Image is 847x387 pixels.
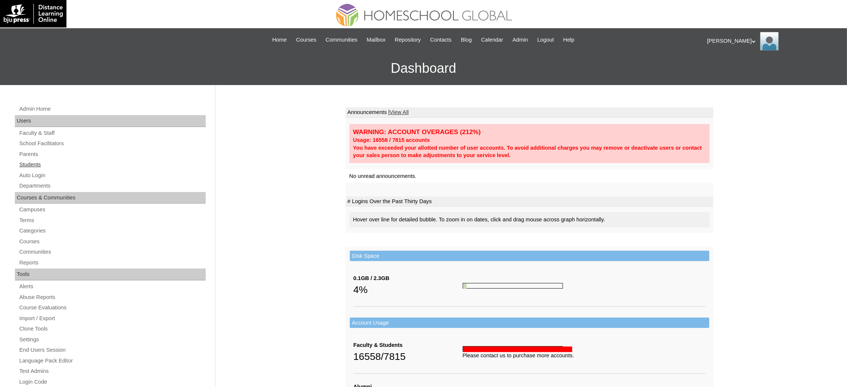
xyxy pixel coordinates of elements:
[4,52,843,85] h3: Dashboard
[363,36,390,44] a: Mailbox
[268,36,290,44] a: Home
[19,129,206,138] a: Faculty & Staff
[322,36,361,44] a: Communities
[19,226,206,235] a: Categories
[19,345,206,355] a: End Users Session
[353,128,706,136] div: WARNING: ACCOUNT OVERAGES (212%)
[272,36,287,44] span: Home
[509,36,532,44] a: Admin
[346,196,713,207] td: # Logins Over the Past Thirty Days
[353,137,430,143] strong: Usage: 16558 / 7815 accounts
[19,282,206,291] a: Alerts
[19,247,206,257] a: Communities
[19,258,206,267] a: Reports
[537,36,554,44] span: Logout
[296,36,316,44] span: Courses
[481,36,503,44] span: Calendar
[395,36,421,44] span: Repository
[346,169,713,183] td: No unread announcements.
[19,104,206,114] a: Admin Home
[19,335,206,344] a: Settings
[15,269,206,280] div: Tools
[354,349,463,364] div: 16558/7815
[19,367,206,376] a: Test Admins
[19,303,206,312] a: Course Evaluations
[457,36,475,44] a: Blog
[354,274,463,282] div: 0.1GB / 2.3GB
[19,324,206,334] a: Clone Tools
[563,36,574,44] span: Help
[19,356,206,365] a: Language Pack Editor
[19,205,206,214] a: Campuses
[760,32,779,51] img: Ariane Ebuen
[326,36,358,44] span: Communities
[478,36,507,44] a: Calendar
[4,4,63,24] img: logo-white.png
[353,144,706,159] div: You have exceeded your allotted number of user accounts. To avoid additional charges you may remo...
[354,341,463,349] div: Faculty & Students
[354,282,463,297] div: 4%
[534,36,558,44] a: Logout
[350,251,709,261] td: Disk Space
[19,171,206,180] a: Auto Login
[19,237,206,246] a: Courses
[19,314,206,323] a: Import / Export
[349,212,710,227] div: Hover over line for detailed bubble. To zoom in on dates, click and drag mouse across graph horiz...
[19,160,206,169] a: Students
[463,352,706,360] div: Please contact us to purchase more accounts.
[19,216,206,225] a: Terms
[430,36,452,44] span: Contacts
[15,192,206,204] div: Courses & Communities
[390,109,408,115] a: View All
[350,318,709,328] td: Account Usage
[560,36,578,44] a: Help
[292,36,320,44] a: Courses
[346,107,713,118] td: Announcements |
[19,293,206,302] a: Abuse Reports
[19,181,206,191] a: Departments
[461,36,472,44] span: Blog
[707,32,840,51] div: [PERSON_NAME]
[391,36,424,44] a: Repository
[19,139,206,148] a: School Facilitators
[367,36,386,44] span: Mailbox
[426,36,455,44] a: Contacts
[15,115,206,127] div: Users
[512,36,528,44] span: Admin
[19,150,206,159] a: Parents
[19,377,206,387] a: Login Code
